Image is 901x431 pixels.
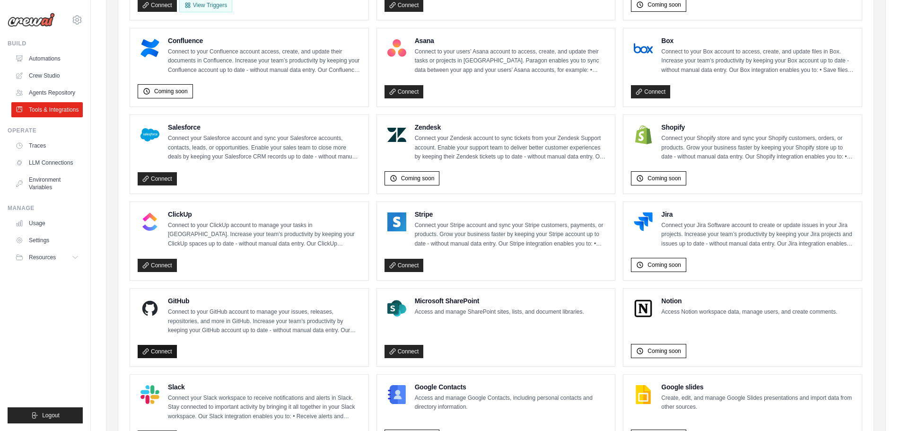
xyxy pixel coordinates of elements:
h4: Google slides [661,382,854,392]
p: Connect your Slack workspace to receive notifications and alerts in Slack. Stay connected to impo... [168,394,361,422]
a: Connect [138,259,177,272]
p: Connect your Stripe account and sync your Stripe customers, payments, or products. Grow your busi... [415,221,608,249]
h4: Zendesk [415,123,608,132]
span: Coming soon [647,175,681,182]
button: Resources [11,250,83,265]
p: Connect to your ClickUp account to manage your tasks in [GEOGRAPHIC_DATA]. Increase your team’s p... [168,221,361,249]
img: Microsoft SharePoint Logo [387,299,406,318]
p: Access and manage SharePoint sites, lists, and document libraries. [415,308,584,317]
img: Notion Logo [634,299,653,318]
h4: Salesforce [168,123,361,132]
span: Coming soon [647,347,681,355]
img: Confluence Logo [140,39,159,58]
p: Connect your Jira Software account to create or update issues in your Jira projects. Increase you... [661,221,854,249]
img: Jira Logo [634,212,653,231]
span: Coming soon [154,88,188,95]
a: Connect [138,345,177,358]
img: Salesforce Logo [140,125,159,144]
img: Google slides Logo [634,385,653,404]
span: Resources [29,254,56,261]
p: Connect your Zendesk account to sync tickets from your Zendesk Support account. Enable your suppo... [415,134,608,162]
a: Usage [11,216,83,231]
a: Tools & Integrations [11,102,83,117]
img: Asana Logo [387,39,406,58]
a: Settings [11,233,83,248]
div: Manage [8,204,83,212]
a: LLM Connections [11,155,83,170]
h4: Confluence [168,36,361,45]
p: Create, edit, and manage Google Slides presentations and import data from other sources. [661,394,854,412]
img: Zendesk Logo [387,125,406,144]
h4: Slack [168,382,361,392]
a: Connect [138,172,177,185]
h4: Stripe [415,210,608,219]
span: Coming soon [647,261,681,269]
p: Access Notion workspace data, manage users, and create comments. [661,308,837,317]
a: Environment Variables [11,172,83,195]
div: Operate [8,127,83,134]
img: GitHub Logo [140,299,159,318]
p: Connect to your GitHub account to manage your issues, releases, repositories, and more in GitHub.... [168,308,361,335]
img: Shopify Logo [634,125,653,144]
p: Connect your Salesforce account and sync your Salesforce accounts, contacts, leads, or opportunit... [168,134,361,162]
span: Coming soon [647,1,681,9]
h4: Asana [415,36,608,45]
img: Google Contacts Logo [387,385,406,404]
a: Connect [385,85,424,98]
h4: Box [661,36,854,45]
img: Slack Logo [140,385,159,404]
h4: Google Contacts [415,382,608,392]
div: Build [8,40,83,47]
p: Connect to your users’ Asana account to access, create, and update their tasks or projects in [GE... [415,47,608,75]
h4: Microsoft SharePoint [415,296,584,306]
a: Agents Repository [11,85,83,100]
a: Crew Studio [11,68,83,83]
img: Stripe Logo [387,212,406,231]
h4: Shopify [661,123,854,132]
button: Logout [8,407,83,423]
img: Logo [8,13,55,27]
p: Connect to your Box account to access, create, and update files in Box. Increase your team’s prod... [661,47,854,75]
p: Connect to your Confluence account access, create, and update their documents in Confluence. Incr... [168,47,361,75]
a: Traces [11,138,83,153]
h4: ClickUp [168,210,361,219]
h4: Notion [661,296,837,306]
h4: Jira [661,210,854,219]
img: ClickUp Logo [140,212,159,231]
a: Connect [385,259,424,272]
span: Logout [42,412,60,419]
p: Access and manage Google Contacts, including personal contacts and directory information. [415,394,608,412]
p: Connect your Shopify store and sync your Shopify customers, orders, or products. Grow your busine... [661,134,854,162]
a: Automations [11,51,83,66]
h4: GitHub [168,296,361,306]
a: Connect [385,345,424,358]
img: Box Logo [634,39,653,58]
span: Coming soon [401,175,435,182]
a: Connect [631,85,670,98]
